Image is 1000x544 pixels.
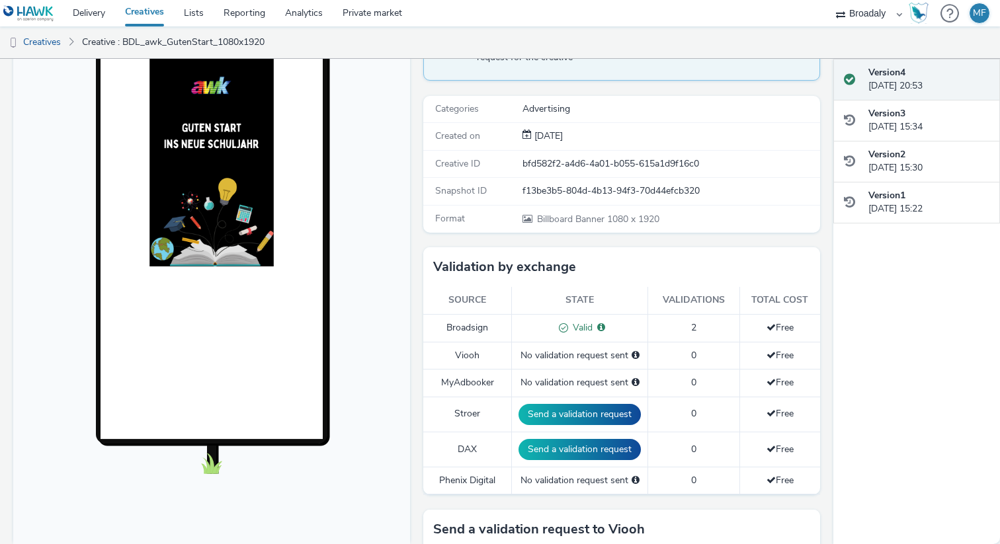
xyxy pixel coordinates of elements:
span: Free [767,407,794,420]
div: Please select a deal below and click on Send to send a validation request to Viooh. [632,349,640,362]
h3: Send a validation request to Viooh [433,520,645,539]
td: Phenix Digital [423,467,512,494]
div: MF [973,3,986,23]
th: Source [423,287,512,314]
div: No validation request sent [519,349,641,362]
span: Categories [435,102,479,115]
th: State [512,287,648,314]
span: 2 [691,321,696,334]
div: [DATE] 15:30 [868,148,989,175]
div: [DATE] 15:22 [868,189,989,216]
th: Total cost [739,287,820,314]
th: Validations [648,287,739,314]
div: [DATE] 20:53 [868,66,989,93]
span: Snapshot ID [435,184,487,197]
div: Please select a deal below and click on Send to send a validation request to MyAdbooker. [632,376,640,389]
span: Free [767,474,794,486]
span: 0 [691,376,696,389]
div: Advertising [522,102,819,116]
div: f13be3b5-804d-4b13-94f3-70d44efcb320 [522,184,819,198]
strong: Version 1 [868,189,905,202]
strong: Version 3 [868,107,905,120]
span: Created on [435,130,480,142]
span: 0 [691,443,696,455]
td: Broadsign [423,314,512,342]
span: Free [767,321,794,334]
span: Creative ID [435,157,480,170]
span: 0 [691,407,696,420]
span: Free [767,349,794,362]
img: dooh [7,36,20,50]
span: 0 [691,349,696,362]
span: Free [767,443,794,455]
span: 0 [691,474,696,486]
img: undefined Logo [3,5,54,22]
button: Send a validation request [519,404,641,425]
div: [DATE] 15:34 [868,107,989,134]
a: Hawk Academy [909,3,934,24]
span: 1080 x 1920 [536,213,659,225]
span: Format [435,212,465,225]
div: No validation request sent [519,474,641,487]
h3: Validation by exchange [433,257,576,277]
div: bfd582f2-a4d6-4a01-b055-615a1d9f16c0 [522,157,819,171]
div: No validation request sent [519,376,641,389]
img: Advertisement preview [136,41,261,263]
td: MyAdbooker [423,369,512,397]
span: [DATE] [532,130,563,142]
button: Send a validation request [519,439,641,460]
span: Free [767,376,794,389]
strong: Version 2 [868,148,905,161]
td: Viooh [423,342,512,369]
img: Hawk Academy [909,3,929,24]
span: Billboard Banner [537,213,607,225]
span: Valid [568,321,593,334]
a: Creative : BDL_awk_GutenStart_1080x1920 [75,26,271,58]
td: Stroer [423,397,512,432]
div: Creation 12 August 2025, 15:22 [532,130,563,143]
div: Please select a deal below and click on Send to send a validation request to Phenix Digital. [632,474,640,487]
strong: Version 4 [868,66,905,79]
td: DAX [423,432,512,467]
